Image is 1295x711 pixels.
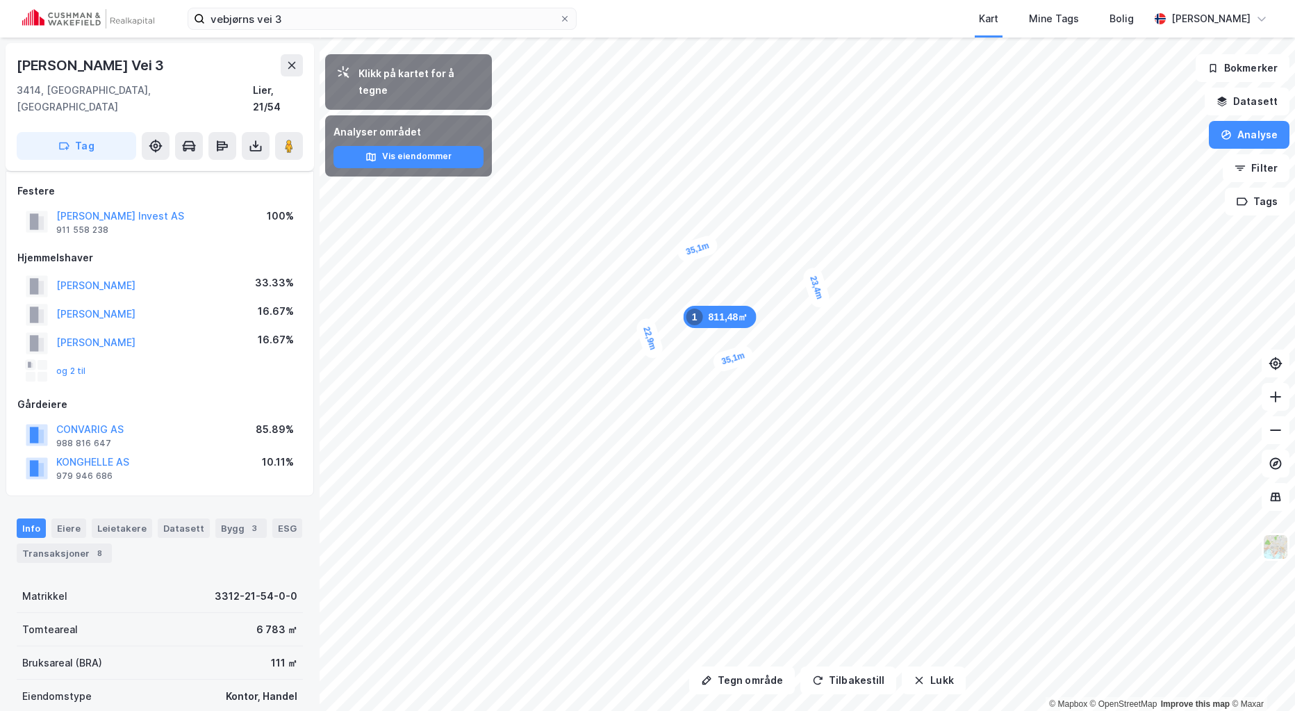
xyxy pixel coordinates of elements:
[56,471,113,482] div: 979 946 686
[800,667,896,694] button: Tilbakestill
[689,667,795,694] button: Tegn område
[17,250,302,266] div: Hjemmelshaver
[333,124,484,140] div: Analyser området
[1225,188,1289,215] button: Tags
[979,10,998,27] div: Kart
[56,438,111,449] div: 988 816 647
[22,688,92,705] div: Eiendomstype
[226,688,297,705] div: Kontor, Handel
[215,588,297,605] div: 3312-21-54-0-0
[17,183,302,199] div: Festere
[256,621,297,638] div: 6 783 ㎡
[51,518,86,538] div: Eiere
[1226,644,1295,711] div: Kontrollprogram for chat
[247,521,261,535] div: 3
[258,303,294,320] div: 16.67%
[1209,121,1289,149] button: Analyse
[22,588,67,605] div: Matrikkel
[92,546,106,560] div: 8
[333,146,484,168] button: Vis eiendommer
[17,132,136,160] button: Tag
[902,667,965,694] button: Lukk
[92,518,152,538] div: Leietakere
[711,343,755,373] div: Map marker
[258,332,294,348] div: 16.67%
[1226,644,1295,711] iframe: Chat Widget
[1196,54,1289,82] button: Bokmerker
[17,396,302,413] div: Gårdeiere
[634,316,665,361] div: Map marker
[1205,88,1289,115] button: Datasett
[17,54,167,76] div: [PERSON_NAME] Vei 3
[267,208,294,224] div: 100%
[253,82,303,115] div: Lier, 21/54
[262,454,294,471] div: 10.11%
[1223,154,1289,182] button: Filter
[1161,699,1230,709] a: Improve this map
[22,655,102,671] div: Bruksareal (BRA)
[675,234,720,264] div: Map marker
[1029,10,1079,27] div: Mine Tags
[684,306,757,328] div: Map marker
[255,275,294,291] div: 33.33%
[56,224,108,236] div: 911 558 238
[17,518,46,538] div: Info
[17,544,112,563] div: Transaksjoner
[271,655,297,671] div: 111 ㎡
[358,65,481,99] div: Klikk på kartet for å tegne
[22,621,78,638] div: Tomteareal
[1049,699,1087,709] a: Mapbox
[256,421,294,438] div: 85.89%
[1110,10,1134,27] div: Bolig
[801,265,832,310] div: Map marker
[272,518,302,538] div: ESG
[22,9,154,28] img: cushman-wakefield-realkapital-logo.202ea83816669bd177139c58696a8fa1.svg
[1090,699,1157,709] a: OpenStreetMap
[686,309,703,325] div: 1
[158,518,210,538] div: Datasett
[205,8,559,29] input: Søk på adresse, matrikkel, gårdeiere, leietakere eller personer
[215,518,267,538] div: Bygg
[1171,10,1251,27] div: [PERSON_NAME]
[17,82,253,115] div: 3414, [GEOGRAPHIC_DATA], [GEOGRAPHIC_DATA]
[1262,534,1289,560] img: Z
